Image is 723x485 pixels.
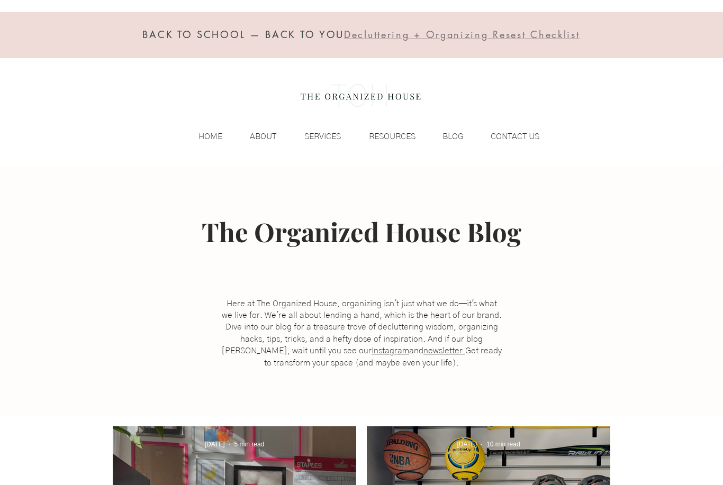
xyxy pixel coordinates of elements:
[364,129,421,144] p: RESOURCES
[485,129,545,144] p: CONTACT US
[228,129,282,144] a: ABOUT
[486,441,520,448] span: 10 min read
[423,346,465,355] a: newsletter.
[299,129,346,144] p: SERVICES
[177,129,545,144] nav: Site
[202,214,521,249] span: The Organized House Blog
[234,441,265,448] span: 5 min read
[457,441,477,448] span: Feb 10
[344,28,580,41] span: Decluttering + Organizing Resest Checklist
[421,129,469,144] a: BLOG
[221,299,502,367] span: Here at The Organized House, organizing isn't just what we do—it's what we live for. We're all ab...
[346,129,421,144] a: RESOURCES
[245,129,282,144] p: ABOUT
[437,129,469,144] p: BLOG
[469,129,545,144] a: CONTACT US
[344,31,580,40] a: Decluttering + Organizing Resest Checklist
[296,75,426,117] img: the organized house
[177,129,228,144] a: HOME
[193,129,228,144] p: HOME
[372,346,409,355] a: Instagram
[142,28,344,41] span: BACK TO SCHOOL — BACK TO YOU
[282,129,346,144] a: SERVICES
[205,441,225,448] span: Mar 14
